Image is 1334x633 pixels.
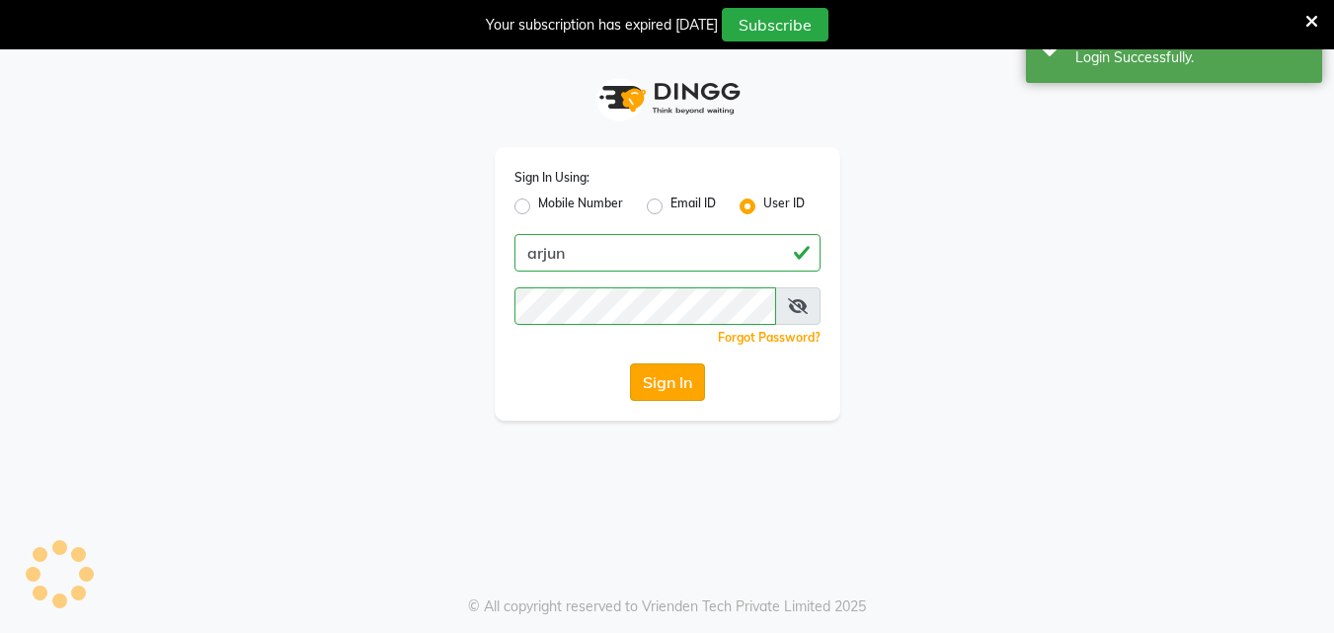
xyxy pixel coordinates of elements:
[630,363,705,401] button: Sign In
[589,69,746,127] img: logo1.svg
[514,234,821,272] input: Username
[1075,47,1307,68] div: Login Successfully.
[670,195,716,218] label: Email ID
[718,330,821,345] a: Forgot Password?
[538,195,623,218] label: Mobile Number
[514,169,589,187] label: Sign In Using:
[722,8,828,41] button: Subscribe
[514,287,776,325] input: Username
[486,15,718,36] div: Your subscription has expired [DATE]
[763,195,805,218] label: User ID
